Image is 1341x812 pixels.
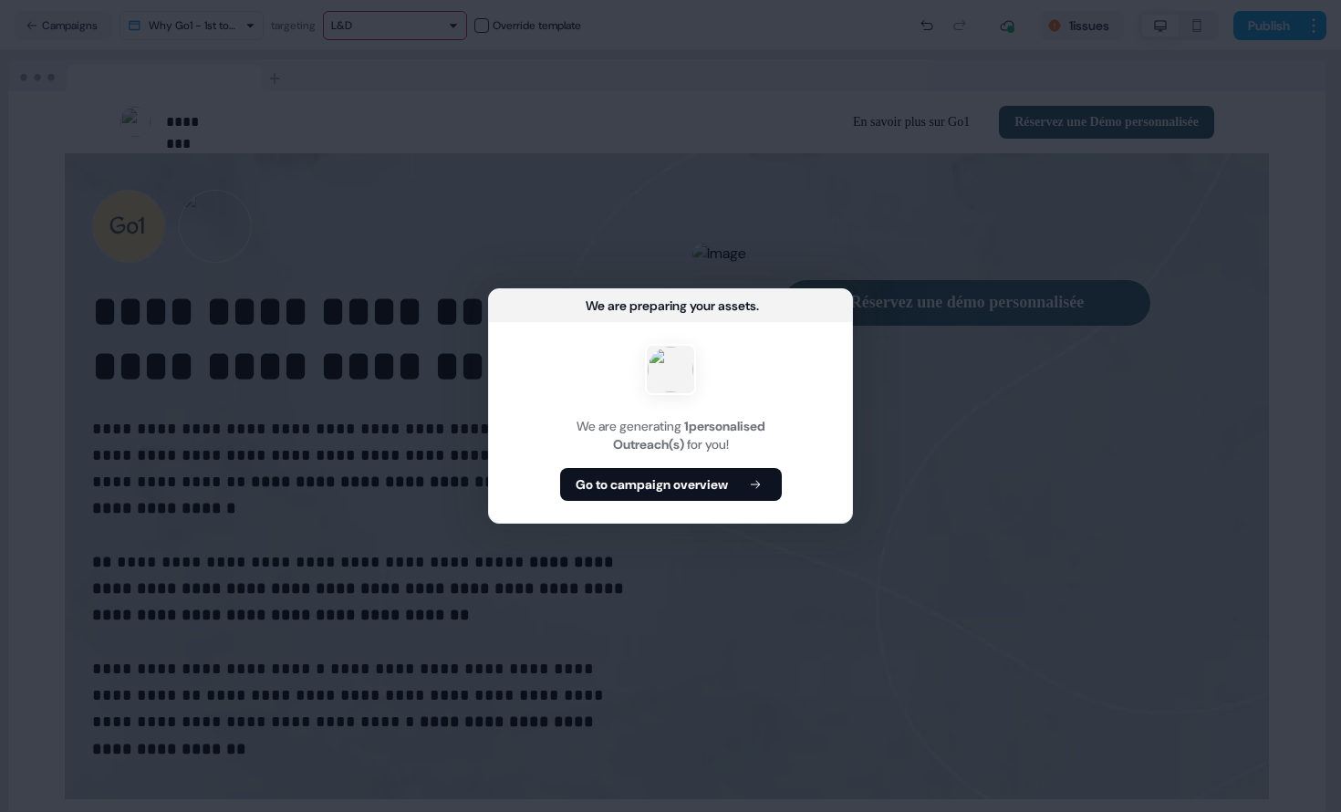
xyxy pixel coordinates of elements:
[586,297,756,315] div: We are preparing your assets
[511,417,830,453] div: We are generating for you!
[576,475,728,494] b: Go to campaign overview
[613,418,765,453] b: 1 personalised Outreach(s)
[756,297,759,315] div: ...
[560,468,782,501] button: Go to campaign overview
